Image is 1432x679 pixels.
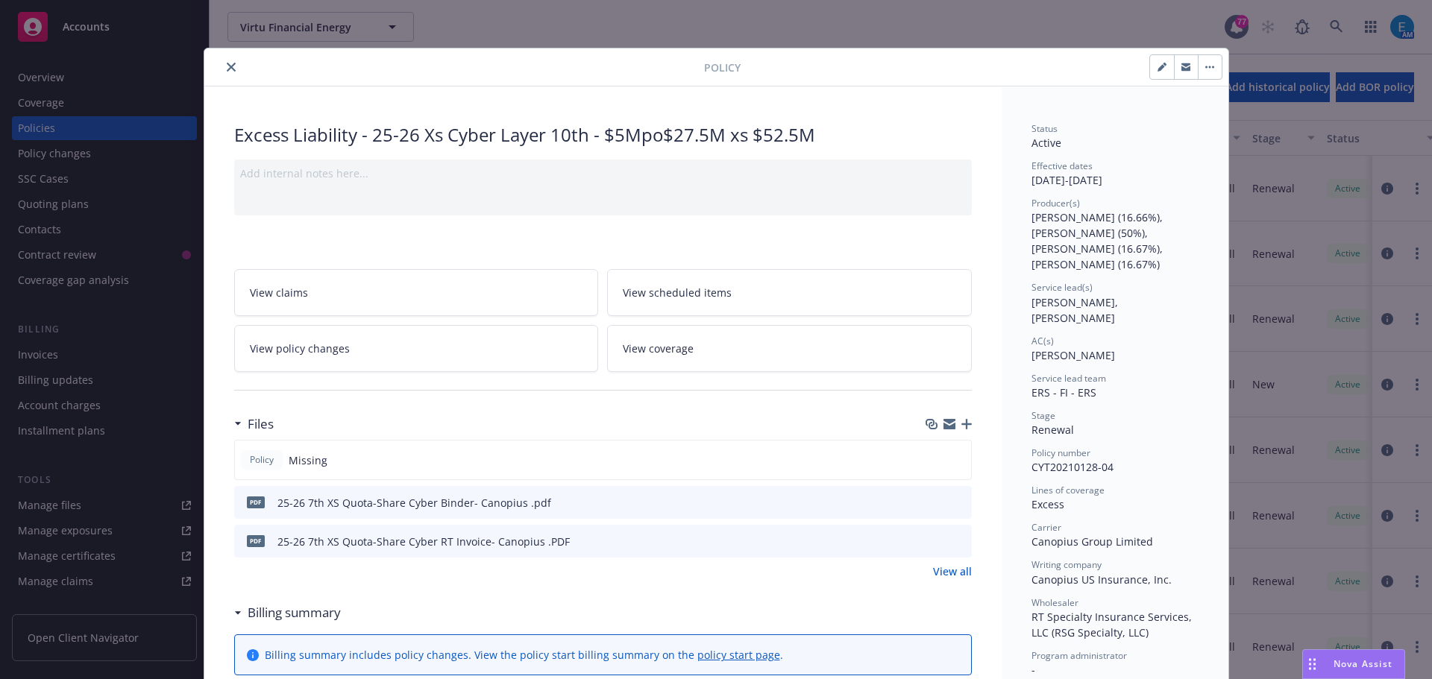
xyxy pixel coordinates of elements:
[1031,335,1054,347] span: AC(s)
[1031,281,1093,294] span: Service lead(s)
[1031,558,1102,571] span: Writing company
[952,534,966,549] button: preview file
[929,495,940,511] button: download file
[1031,160,1093,172] span: Effective dates
[277,495,551,511] div: 25-26 7th XS Quota-Share Cyber Binder- Canopius .pdf
[1031,160,1199,188] div: [DATE] - [DATE]
[234,603,341,622] div: Billing summary
[929,534,940,549] button: download file
[1031,423,1074,437] span: Renewal
[607,325,972,372] a: View coverage
[1031,460,1114,474] span: CYT20210128-04
[623,285,732,300] span: View scheduled items
[697,648,780,662] a: policy start page
[1031,521,1061,534] span: Carrier
[1031,197,1080,209] span: Producer(s)
[248,603,341,622] h3: Billing summary
[234,325,599,372] a: View policy changes
[1031,122,1058,135] span: Status
[289,452,327,468] span: Missing
[1303,650,1322,678] div: Drag to move
[234,122,972,148] div: Excess Liability - 25-26 Xs Cyber Layer 10th - $5Mpo$27.5M xs $52.5M
[265,647,783,663] div: Billing summary includes policy changes. View the policy start billing summary on the .
[248,414,274,434] h3: Files
[1031,295,1121,325] span: [PERSON_NAME], [PERSON_NAME]
[1334,657,1392,670] span: Nova Assist
[704,60,741,75] span: Policy
[1031,446,1090,459] span: Policy number
[250,341,350,356] span: View policy changes
[952,495,966,511] button: preview file
[1031,596,1078,609] span: Wholesaler
[1031,497,1064,511] span: Excess
[247,496,265,508] span: pdf
[933,563,972,579] a: View all
[1031,572,1172,587] span: Canopius US Insurance, Inc.
[1031,385,1096,399] span: ERS - FI - ERS
[250,285,308,300] span: View claims
[1031,372,1106,385] span: Service lead team
[1031,136,1061,150] span: Active
[234,269,599,316] a: View claims
[1031,210,1166,271] span: [PERSON_NAME] (16.66%), [PERSON_NAME] (50%), [PERSON_NAME] (16.67%), [PERSON_NAME] (16.67%)
[1031,534,1153,549] span: Canopius Group Limited
[234,414,274,434] div: Files
[247,453,277,467] span: Policy
[1302,649,1405,679] button: Nova Assist
[247,535,265,546] span: PDF
[222,58,240,76] button: close
[1031,484,1105,496] span: Lines of coverage
[623,341,694,356] span: View coverage
[607,269,972,316] a: View scheduled items
[277,534,570,549] div: 25-26 7th XS Quota-Share Cyber RT Invoice- Canopius .PDF
[1031,348,1115,362] span: [PERSON_NAME]
[1031,610,1195,639] span: RT Specialty Insurance Services, LLC (RSG Specialty, LLC)
[1031,663,1035,677] span: -
[240,165,966,181] div: Add internal notes here...
[1031,649,1127,662] span: Program administrator
[1031,409,1055,422] span: Stage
